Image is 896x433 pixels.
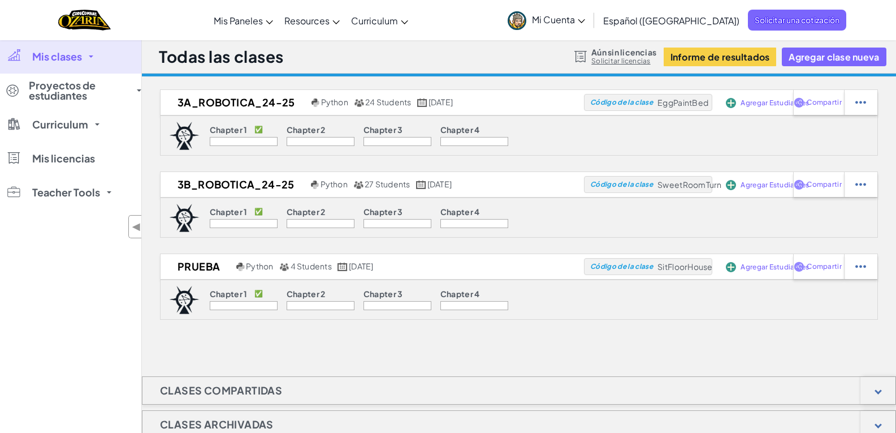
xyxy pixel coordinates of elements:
a: Resources [279,5,345,36]
h1: Clases compartidas [142,376,300,405]
img: Home [58,8,111,32]
span: Código de la clase [590,181,653,188]
span: Mis licencias [32,153,95,164]
img: IconAddStudents.svg [726,262,736,272]
img: IconShare_Purple.svg [794,97,804,108]
span: Español ([GEOGRAPHIC_DATA]) [603,15,739,27]
span: Resources [284,15,330,27]
img: calendar.svg [337,263,348,271]
img: MultipleUsers.png [354,98,364,107]
h2: Prueba [161,258,233,275]
a: Ozaria by CodeCombat logo [58,8,111,32]
a: 3B_ROBOTICA_24-25 Python 27 Students [DATE] [161,176,584,193]
img: IconStudentEllipsis.svg [855,261,866,272]
p: Chapter 1 [210,207,248,216]
span: 24 Students [365,97,412,107]
h1: Todas las clases [159,46,284,67]
p: ✅ [254,207,263,216]
h2: 3B_ROBOTICA_24-25 [161,176,308,193]
span: Compartir [807,263,841,270]
img: logo [169,122,200,150]
img: MultipleUsers.png [353,181,363,189]
span: Teacher Tools [32,187,100,198]
p: Chapter 4 [440,125,480,134]
a: Mi Cuenta [502,2,591,38]
img: logo [169,286,200,314]
span: Agregar Estudiantes [741,100,809,106]
span: Curriculum [351,15,398,27]
a: Español ([GEOGRAPHIC_DATA]) [598,5,745,36]
span: Código de la clase [590,263,653,270]
span: 27 Students [365,179,410,189]
img: python.png [311,98,320,107]
span: Proyectos de estudiantes [29,80,130,101]
img: IconStudentEllipsis.svg [855,97,866,108]
span: [DATE] [428,97,453,107]
p: Chapter 2 [287,207,326,216]
p: ✅ [254,289,263,298]
span: Aún sin licencias [591,48,656,57]
a: Mis Paneles [208,5,279,36]
span: SitFloorHouse [657,261,712,272]
button: Agregar clase nueva [782,48,886,66]
span: Compartir [807,181,841,188]
a: Curriculum [345,5,414,36]
h2: 3A_ROBOTICA_24-25 [161,94,309,111]
span: Agregar Estudiantes [741,182,809,188]
a: 3A_ROBOTICA_24-25 Python 24 Students [DATE] [161,94,584,111]
img: IconShare_Purple.svg [794,261,804,272]
a: Solicitar licencias [591,57,656,66]
p: Chapter 3 [363,289,403,298]
span: Python [321,179,348,189]
span: EggPaintBed [657,97,708,108]
img: IconStudentEllipsis.svg [855,179,866,190]
img: logo [169,204,200,232]
p: ✅ [254,125,263,134]
span: SweetRoomTurn [657,179,721,190]
a: Solicitar una cotización [748,10,846,31]
img: IconAddStudents.svg [726,180,736,190]
p: Chapter 2 [287,125,326,134]
span: Mis Paneles [214,15,263,27]
span: Agregar Estudiantes [741,264,809,271]
p: Chapter 3 [363,207,403,216]
img: IconAddStudents.svg [726,98,736,108]
p: Chapter 1 [210,125,248,134]
span: Python [321,97,348,107]
img: python.png [236,263,245,271]
span: [DATE] [349,261,373,271]
span: ◀ [132,218,141,235]
p: Chapter 1 [210,289,248,298]
img: MultipleUsers.png [279,263,289,271]
span: [DATE] [427,179,452,189]
p: Chapter 4 [440,289,480,298]
p: Chapter 3 [363,125,403,134]
span: Mis clases [32,52,82,62]
button: Informe de resultados [664,48,777,66]
span: Mi Cuenta [532,14,585,25]
a: Prueba Python 4 Students [DATE] [161,258,584,275]
span: Curriculum [32,119,88,130]
img: calendar.svg [417,98,427,107]
img: avatar [508,11,526,30]
img: calendar.svg [416,181,426,189]
img: python.png [311,181,319,189]
img: IconShare_Purple.svg [794,179,804,190]
span: Código de la clase [590,99,653,106]
p: Chapter 2 [287,289,326,298]
span: Python [246,261,273,271]
span: Compartir [807,99,841,106]
span: 4 Students [291,261,332,271]
p: Chapter 4 [440,207,480,216]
